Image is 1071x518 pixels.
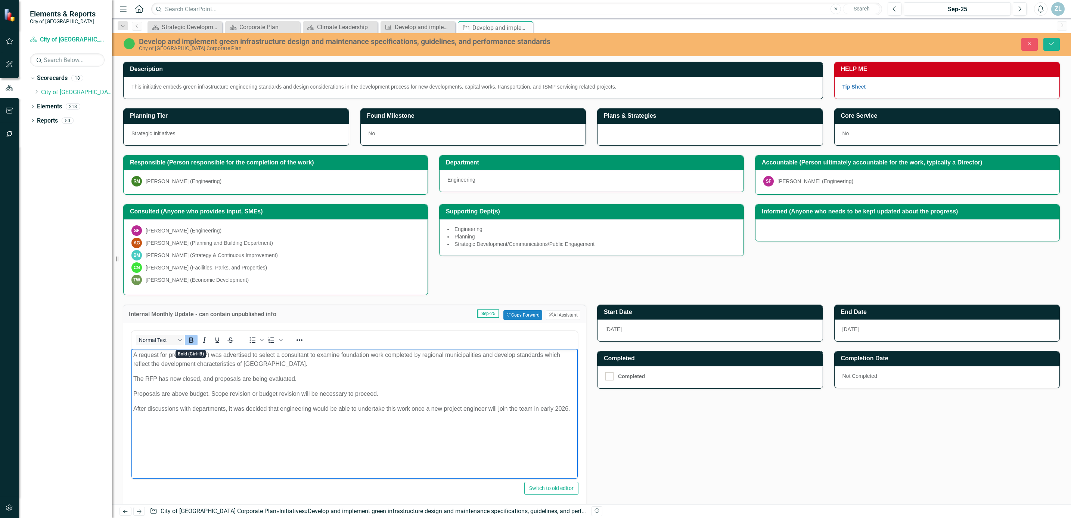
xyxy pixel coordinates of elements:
[62,117,74,124] div: 50
[30,18,96,24] small: City of [GEOGRAPHIC_DATA]
[123,38,135,50] img: In Progress
[605,326,622,332] span: [DATE]
[146,178,221,185] div: [PERSON_NAME] (Engineering)
[146,252,278,259] div: [PERSON_NAME] (Strategy & Continuous Improvement)
[136,335,184,345] button: Block Normal Text
[130,159,424,166] h3: Responsible (Person responsible for the completion of the work)
[546,310,580,320] button: AI Assistant
[293,335,306,345] button: Reveal or hide additional toolbar items
[146,276,249,284] div: [PERSON_NAME] (Economic Development)
[211,335,224,345] button: Underline
[139,46,656,51] div: City of [GEOGRAPHIC_DATA] Corporate Plan
[131,275,142,285] div: TW
[227,22,298,32] a: Corporate Plan
[130,112,345,119] h3: Planning Tier
[224,335,237,345] button: Strikethrough
[1051,2,1065,16] button: ZL
[395,22,453,32] div: Develop and implement green infrastructure design and maintenance specifications, guidelines, and...
[30,36,105,44] a: City of [GEOGRAPHIC_DATA] Corporate Plan
[841,309,1056,315] h3: End Date
[265,335,284,345] div: Numbered list
[131,238,142,248] div: AG
[131,176,142,186] div: RM
[472,23,531,33] div: Develop and implement green infrastructure design and maintenance specifications, guidelines, and...
[130,66,819,73] h3: Description
[447,177,475,183] span: Engineering
[835,366,1060,388] div: Not Completed
[246,335,265,345] div: Bullet list
[149,22,220,32] a: Strategic Development, Communications, & Public Engagement
[762,208,1056,215] h3: Informed (Anyone who needs to be kept updated about the progress)
[66,103,80,110] div: 218
[906,5,1008,14] div: Sep-25
[777,178,853,185] div: [PERSON_NAME] (Engineering)
[129,311,394,318] h3: Internal Monthly Update - can contain unpublished info
[71,75,83,81] div: 18
[131,262,142,273] div: CN
[239,22,298,32] div: Corporate Plan
[841,355,1056,362] h3: Completion Date
[279,508,305,515] a: Initiatives
[37,74,68,83] a: Scorecards
[130,208,424,215] h3: Consulted (Anyone who provides input, SMEs)
[3,8,17,22] img: ClearPoint Strategy
[185,335,198,345] button: Bold
[151,3,882,16] input: Search ClearPoint...
[454,241,595,247] span: Strategic Development/Communications/Public Engagement
[139,37,656,46] div: Develop and implement green infrastructure design and maintenance specifications, guidelines, and...
[198,335,211,345] button: Italic
[131,83,815,90] p: This initiative embeds green infrastructure engineering standards and design considerations in th...
[131,130,176,136] span: Strategic Initiatives
[842,130,849,136] span: No
[308,508,633,515] div: Develop and implement green infrastructure design and maintenance specifications, guidelines, and...
[317,22,376,32] div: Climate Leadership
[763,176,774,186] div: SF
[382,22,453,32] a: Develop and implement green infrastructure design and maintenance specifications, guidelines, and...
[604,112,819,119] h3: Plans & Strategies
[524,482,578,495] button: Switch to old editor
[37,102,62,111] a: Elements
[161,508,276,515] a: City of [GEOGRAPHIC_DATA] Corporate Plan
[454,234,475,240] span: Planning
[131,250,142,260] div: BM
[37,117,58,125] a: Reports
[762,159,1056,166] h3: Accountable (Person ultimately accountable for the work, typically a Director)
[503,310,542,320] button: Copy Forward
[131,349,578,479] iframe: Rich Text Area
[843,4,880,14] button: Search
[150,507,586,516] div: » »
[842,326,859,332] span: [DATE]
[41,88,112,97] a: City of [GEOGRAPHIC_DATA] Corporate Plan
[854,6,870,12] span: Search
[30,53,105,67] input: Search Below...
[604,355,819,362] h3: Completed
[604,309,819,315] h3: Start Date
[146,264,267,271] div: [PERSON_NAME] (Facilities, Parks, and Properties)
[446,208,740,215] h3: Supporting Dept(s)
[369,130,375,136] span: No
[367,112,582,119] h3: Found Milestone
[146,227,221,234] div: [PERSON_NAME] (Engineering)
[139,337,176,343] span: Normal Text
[146,239,273,247] div: [PERSON_NAME] (Planning and Building Department)
[841,66,1056,73] h3: HELP ME
[841,112,1056,119] h3: Core Service
[30,9,96,18] span: Elements & Reports
[162,22,220,32] div: Strategic Development, Communications, & Public Engagement
[131,225,142,236] div: SF
[842,84,866,90] a: Tip Sheet
[454,226,482,232] span: Engineering
[904,2,1011,16] button: Sep-25
[446,159,740,166] h3: Department
[477,309,499,318] span: Sep-25
[305,22,376,32] a: Climate Leadership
